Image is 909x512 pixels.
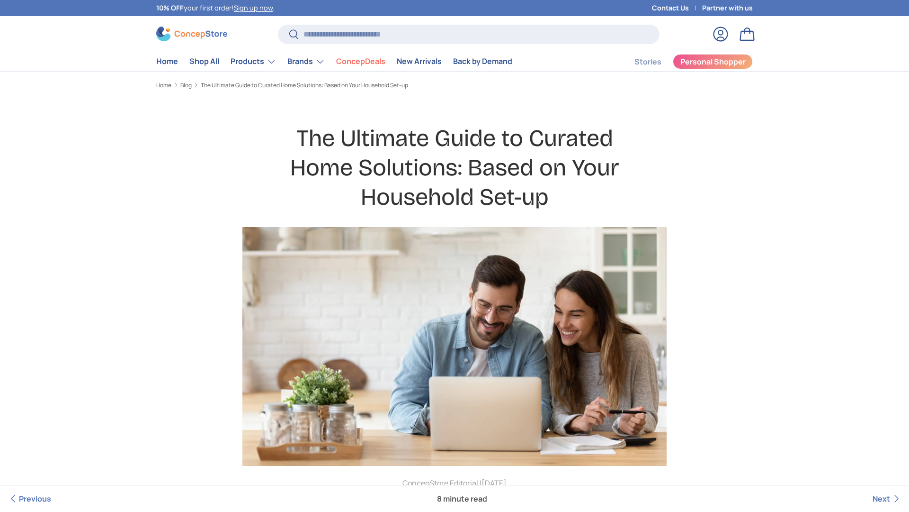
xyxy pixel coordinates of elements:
a: Blog [180,82,192,88]
a: The Ultimate Guide to Curated Home Solutions: Based on Your Household Set-up [201,82,408,88]
nav: Primary [156,52,512,71]
a: Partner with us [702,3,753,13]
a: Personal Shopper [673,54,753,69]
a: ConcepDeals [336,52,385,71]
time: [DATE] [481,478,507,488]
span: Next [873,494,890,504]
a: New Arrivals [397,52,442,71]
a: Sign up now [234,3,273,12]
nav: Breadcrumbs [156,81,753,90]
a: Contact Us [652,3,702,13]
a: Shop All [189,52,219,71]
span: Previous [19,494,51,504]
img: couple-planning-something-concepstore-eguide [242,227,667,466]
a: Previous [8,485,51,512]
a: Next [873,485,901,512]
a: Products [231,52,276,71]
a: Back by Demand [453,52,512,71]
img: ConcepStore [156,27,227,41]
span: Personal Shopper [680,58,746,65]
p: your first order! . [156,3,275,13]
summary: Products [225,52,282,71]
a: Home [156,82,171,88]
span: 8 minute read [429,485,495,512]
a: Stories [634,53,661,71]
summary: Brands [282,52,330,71]
a: Home [156,52,178,71]
a: Brands [287,52,325,71]
p: ConcepStore Editorial | [273,477,636,489]
h1: The Ultimate Guide to Curated Home Solutions: Based on Your Household Set-up [273,124,636,212]
strong: 10% OFF [156,3,184,12]
nav: Secondary [612,52,753,71]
